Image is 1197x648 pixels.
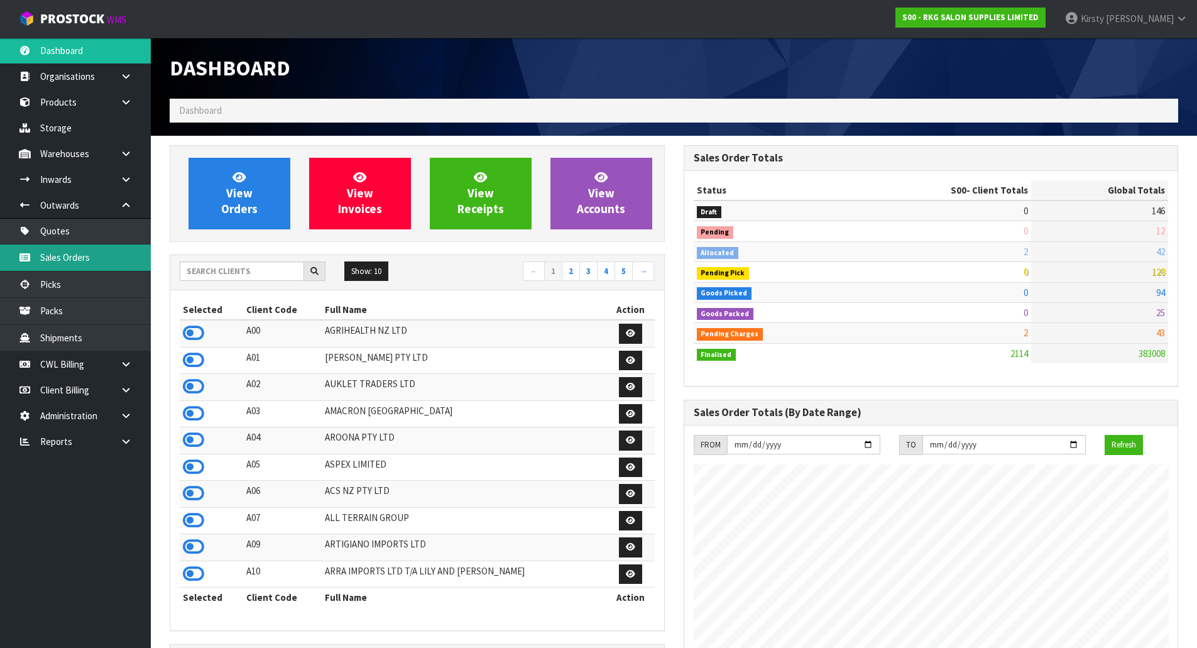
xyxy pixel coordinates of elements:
[322,507,606,534] td: ALL TERRAIN GROUP
[550,158,652,229] a: ViewAccounts
[1156,225,1165,237] span: 12
[1024,327,1028,339] span: 2
[697,267,750,280] span: Pending Pick
[243,507,322,534] td: A07
[1152,266,1165,278] span: 128
[243,347,322,374] td: A01
[322,561,606,588] td: ARRA IMPORTS LTD T/A LILY AND [PERSON_NAME]
[1024,246,1028,258] span: 2
[322,320,606,347] td: AGRIHEALTH NZ LTD
[19,11,35,26] img: cube-alt.png
[457,170,504,217] span: View Receipts
[899,435,922,455] div: TO
[243,374,322,401] td: A02
[697,226,734,239] span: Pending
[1024,307,1028,319] span: 0
[951,184,966,196] span: S00
[697,206,722,219] span: Draft
[597,261,615,282] a: 4
[243,427,322,454] td: A04
[309,158,411,229] a: ViewInvoices
[338,170,382,217] span: View Invoices
[694,407,1169,419] h3: Sales Order Totals (By Date Range)
[322,374,606,401] td: AUKLET TRADERS LTD
[1010,348,1028,360] span: 2114
[1031,180,1168,200] th: Global Totals
[322,454,606,481] td: ASPEX LIMITED
[40,11,104,27] span: ProStock
[322,534,606,561] td: ARTIGIANO IMPORTS LTD
[243,320,322,347] td: A00
[107,14,126,26] small: WMS
[632,261,654,282] a: →
[322,300,606,320] th: Full Name
[615,261,633,282] a: 5
[562,261,580,282] a: 2
[694,435,727,455] div: FROM
[850,180,1031,200] th: - Client Totals
[1024,225,1028,237] span: 0
[1024,287,1028,299] span: 0
[322,400,606,427] td: AMACRON [GEOGRAPHIC_DATA]
[1106,13,1174,25] span: [PERSON_NAME]
[170,55,290,81] span: Dashboard
[694,180,851,200] th: Status
[427,261,655,283] nav: Page navigation
[243,561,322,588] td: A10
[180,300,243,320] th: Selected
[697,247,739,260] span: Allocated
[322,427,606,454] td: AROONA PTY LTD
[322,588,606,608] th: Full Name
[243,454,322,481] td: A05
[1024,205,1028,217] span: 0
[579,261,598,282] a: 3
[607,588,655,608] th: Action
[697,308,754,321] span: Goods Packed
[221,170,258,217] span: View Orders
[1156,246,1165,258] span: 42
[322,347,606,374] td: [PERSON_NAME] PTY LTD
[1024,266,1028,278] span: 0
[1156,307,1165,319] span: 25
[243,588,322,608] th: Client Code
[607,300,655,320] th: Action
[179,104,222,116] span: Dashboard
[697,349,736,361] span: Finalised
[1152,205,1165,217] span: 146
[344,261,388,282] button: Show: 10
[243,481,322,508] td: A06
[902,12,1039,23] strong: S00 - RKG SALON SUPPLIES LIMITED
[697,287,752,300] span: Goods Picked
[895,8,1046,28] a: S00 - RKG SALON SUPPLIES LIMITED
[1139,348,1165,360] span: 383008
[694,152,1169,164] h3: Sales Order Totals
[180,261,304,281] input: Search clients
[1156,327,1165,339] span: 43
[243,400,322,427] td: A03
[577,170,625,217] span: View Accounts
[243,534,322,561] td: A09
[189,158,290,229] a: ViewOrders
[322,481,606,508] td: ACS NZ PTY LTD
[180,588,243,608] th: Selected
[697,328,763,341] span: Pending Charges
[430,158,532,229] a: ViewReceipts
[243,300,322,320] th: Client Code
[523,261,545,282] a: ←
[1081,13,1104,25] span: Kirsty
[1105,435,1143,455] button: Refresh
[1156,287,1165,299] span: 94
[544,261,562,282] a: 1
